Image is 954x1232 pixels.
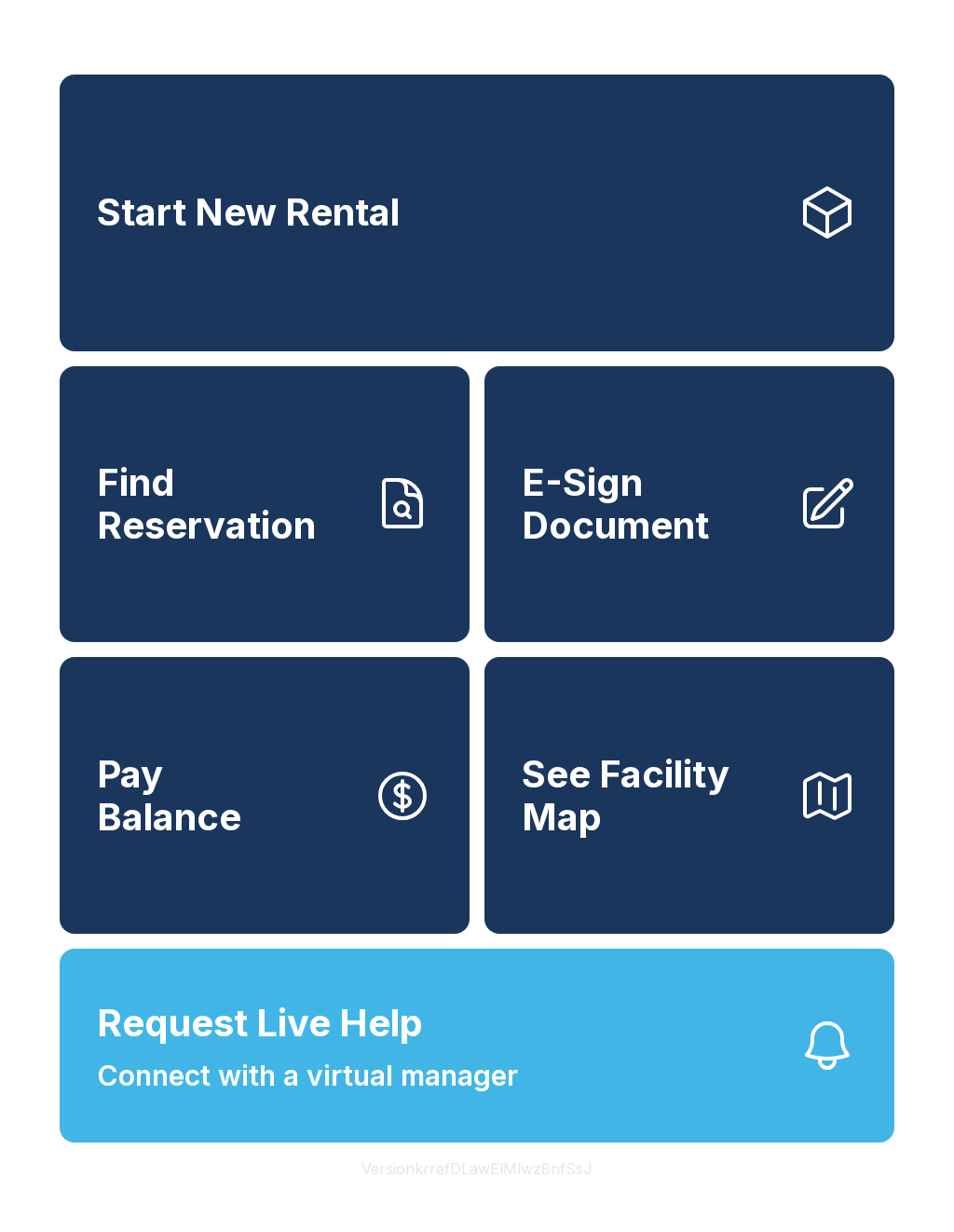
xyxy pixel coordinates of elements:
[484,657,894,934] button: See Facility Map
[347,1143,607,1195] button: VersionkrrefDLawElMlwz8nfSsJ
[97,753,241,838] span: Pay Balance
[484,366,894,643] a: E-Sign Document
[60,366,470,643] a: Find Reservation
[522,461,783,546] span: E-Sign Document
[97,995,423,1051] span: Request Live Help
[97,461,358,546] span: Find Reservation
[60,75,894,351] a: Start New Rental
[522,753,783,838] span: See Facility Map
[60,657,470,934] button: PayBalance
[97,191,400,234] span: Start New Rental
[97,1055,518,1097] span: Connect with a virtual manager
[60,949,894,1143] button: Request Live HelpConnect with a virtual manager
